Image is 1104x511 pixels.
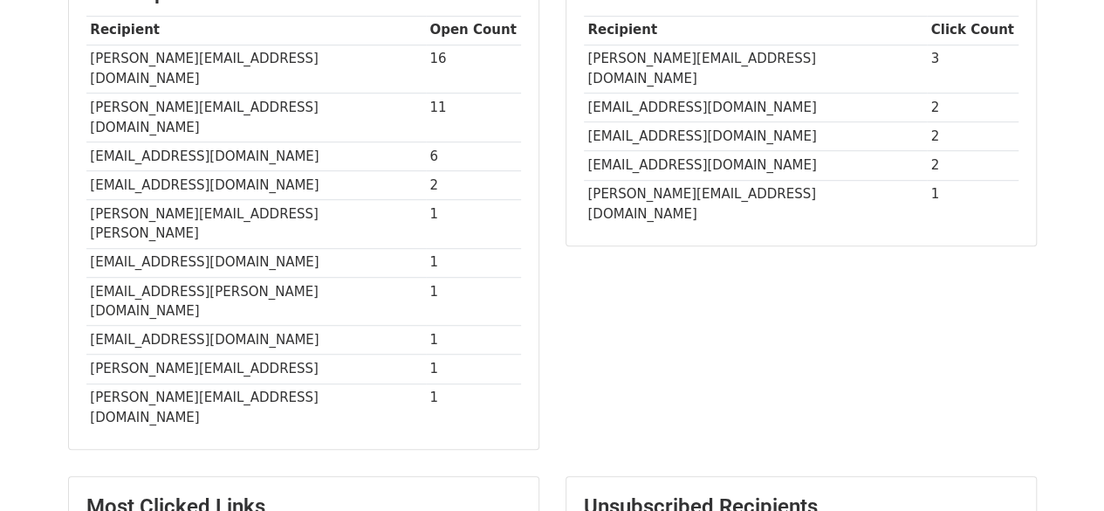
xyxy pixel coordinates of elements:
iframe: Chat Widget [1017,427,1104,511]
td: 2 [426,170,521,199]
td: 1 [426,355,521,383]
td: [EMAIL_ADDRESS][DOMAIN_NAME] [86,170,426,199]
td: [PERSON_NAME][EMAIL_ADDRESS][PERSON_NAME] [86,200,426,249]
td: [EMAIL_ADDRESS][DOMAIN_NAME] [86,326,426,355]
td: [PERSON_NAME][EMAIL_ADDRESS][DOMAIN_NAME] [86,383,426,432]
td: [PERSON_NAME][EMAIL_ADDRESS][DOMAIN_NAME] [584,45,927,93]
td: [EMAIL_ADDRESS][DOMAIN_NAME] [86,248,426,277]
td: 2 [927,122,1018,151]
td: [EMAIL_ADDRESS][DOMAIN_NAME] [86,142,426,170]
td: 2 [927,151,1018,180]
td: [PERSON_NAME][EMAIL_ADDRESS] [86,355,426,383]
td: 1 [426,248,521,277]
td: 16 [426,45,521,93]
td: 1 [426,383,521,432]
td: 11 [426,93,521,142]
td: 1 [426,277,521,326]
td: 1 [426,200,521,249]
td: [PERSON_NAME][EMAIL_ADDRESS][DOMAIN_NAME] [86,93,426,142]
td: 1 [426,326,521,355]
th: Recipient [584,16,927,45]
td: 1 [927,180,1018,228]
td: [PERSON_NAME][EMAIL_ADDRESS][DOMAIN_NAME] [584,180,927,228]
td: 6 [426,142,521,170]
td: [PERSON_NAME][EMAIL_ADDRESS][DOMAIN_NAME] [86,45,426,93]
td: [EMAIL_ADDRESS][DOMAIN_NAME] [584,122,927,151]
td: 2 [927,93,1018,122]
td: [EMAIL_ADDRESS][PERSON_NAME][DOMAIN_NAME] [86,277,426,326]
th: Click Count [927,16,1018,45]
td: 3 [927,45,1018,93]
th: Open Count [426,16,521,45]
td: [EMAIL_ADDRESS][DOMAIN_NAME] [584,151,927,180]
td: [EMAIL_ADDRESS][DOMAIN_NAME] [584,93,927,122]
th: Recipient [86,16,426,45]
